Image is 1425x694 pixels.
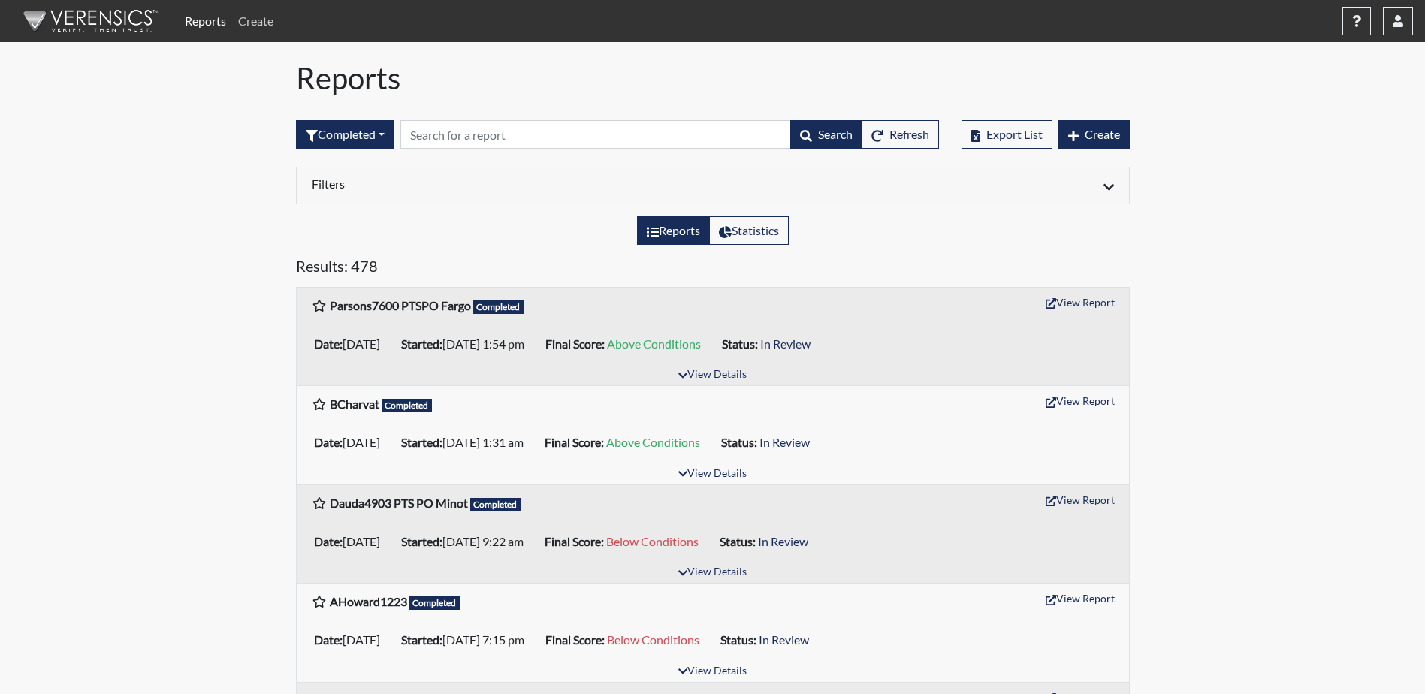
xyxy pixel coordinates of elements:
[296,120,394,149] button: Completed
[400,120,791,149] input: Search by Registration ID, Interview Number, or Investigation Name.
[401,534,442,548] b: Started:
[986,127,1043,141] span: Export List
[545,336,605,351] b: Final Score:
[759,435,810,449] span: In Review
[606,534,699,548] span: Below Conditions
[545,534,604,548] b: Final Score:
[470,498,521,511] span: Completed
[962,120,1052,149] button: Export List
[395,430,539,454] li: [DATE] 1:31 am
[720,632,756,647] b: Status:
[545,632,605,647] b: Final Score:
[760,336,811,351] span: In Review
[722,336,758,351] b: Status:
[232,6,279,36] a: Create
[1039,587,1122,610] button: View Report
[308,530,395,554] li: [DATE]
[401,336,442,351] b: Started:
[709,216,789,245] label: View statistics about completed interviews
[296,60,1130,96] h1: Reports
[330,496,468,510] b: Dauda4903 PTS PO Minot
[401,435,442,449] b: Started:
[721,435,757,449] b: Status:
[330,594,407,608] b: AHoward1223
[818,127,853,141] span: Search
[607,632,699,647] span: Below Conditions
[330,298,471,312] b: Parsons7600 PTSPO Fargo
[308,332,395,356] li: [DATE]
[672,365,753,385] button: View Details
[637,216,710,245] label: View the list of reports
[1039,488,1122,511] button: View Report
[545,435,604,449] b: Final Score:
[308,430,395,454] li: [DATE]
[314,336,343,351] b: Date:
[790,120,862,149] button: Search
[862,120,939,149] button: Refresh
[296,120,394,149] div: Filter by interview status
[607,336,701,351] span: Above Conditions
[312,177,702,191] h6: Filters
[758,534,808,548] span: In Review
[314,632,343,647] b: Date:
[1039,291,1122,314] button: View Report
[300,177,1125,195] div: Click to expand/collapse filters
[759,632,809,647] span: In Review
[606,435,700,449] span: Above Conditions
[308,628,395,652] li: [DATE]
[314,534,343,548] b: Date:
[395,530,539,554] li: [DATE] 9:22 am
[672,464,753,484] button: View Details
[179,6,232,36] a: Reports
[473,300,524,314] span: Completed
[314,435,343,449] b: Date:
[672,662,753,682] button: View Details
[889,127,929,141] span: Refresh
[395,332,539,356] li: [DATE] 1:54 pm
[1085,127,1120,141] span: Create
[672,563,753,583] button: View Details
[409,596,460,610] span: Completed
[395,628,539,652] li: [DATE] 7:15 pm
[720,534,756,548] b: Status:
[401,632,442,647] b: Started:
[1058,120,1130,149] button: Create
[382,399,433,412] span: Completed
[330,397,379,411] b: BCharvat
[1039,389,1122,412] button: View Report
[296,257,1130,281] h5: Results: 478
